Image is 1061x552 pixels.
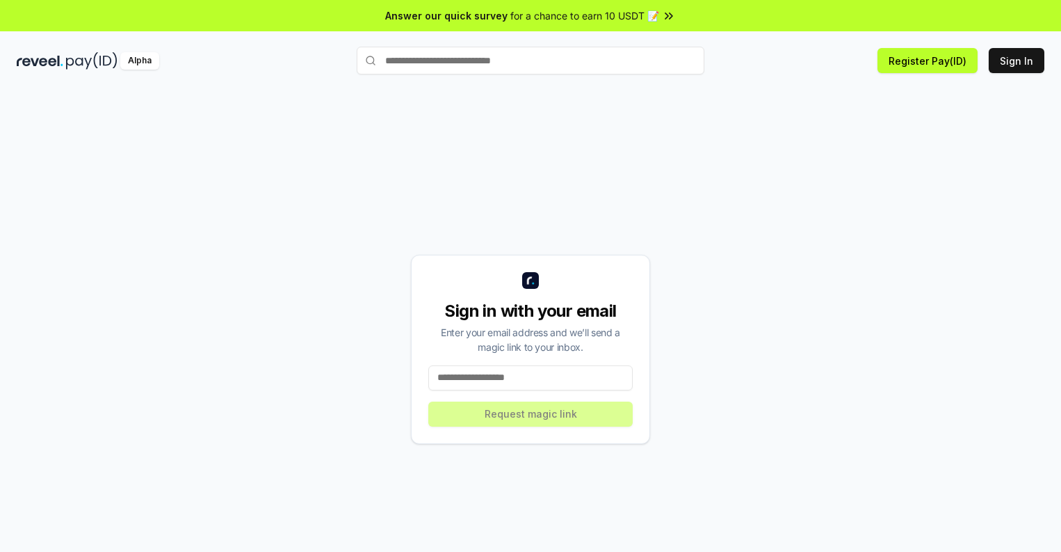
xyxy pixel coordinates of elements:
img: reveel_dark [17,52,63,70]
img: pay_id [66,52,118,70]
button: Sign In [989,48,1044,73]
div: Alpha [120,52,159,70]
span: for a chance to earn 10 USDT 📝 [510,8,659,23]
div: Sign in with your email [428,300,633,322]
div: Enter your email address and we’ll send a magic link to your inbox. [428,325,633,354]
span: Answer our quick survey [385,8,508,23]
img: logo_small [522,272,539,289]
button: Register Pay(ID) [877,48,978,73]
